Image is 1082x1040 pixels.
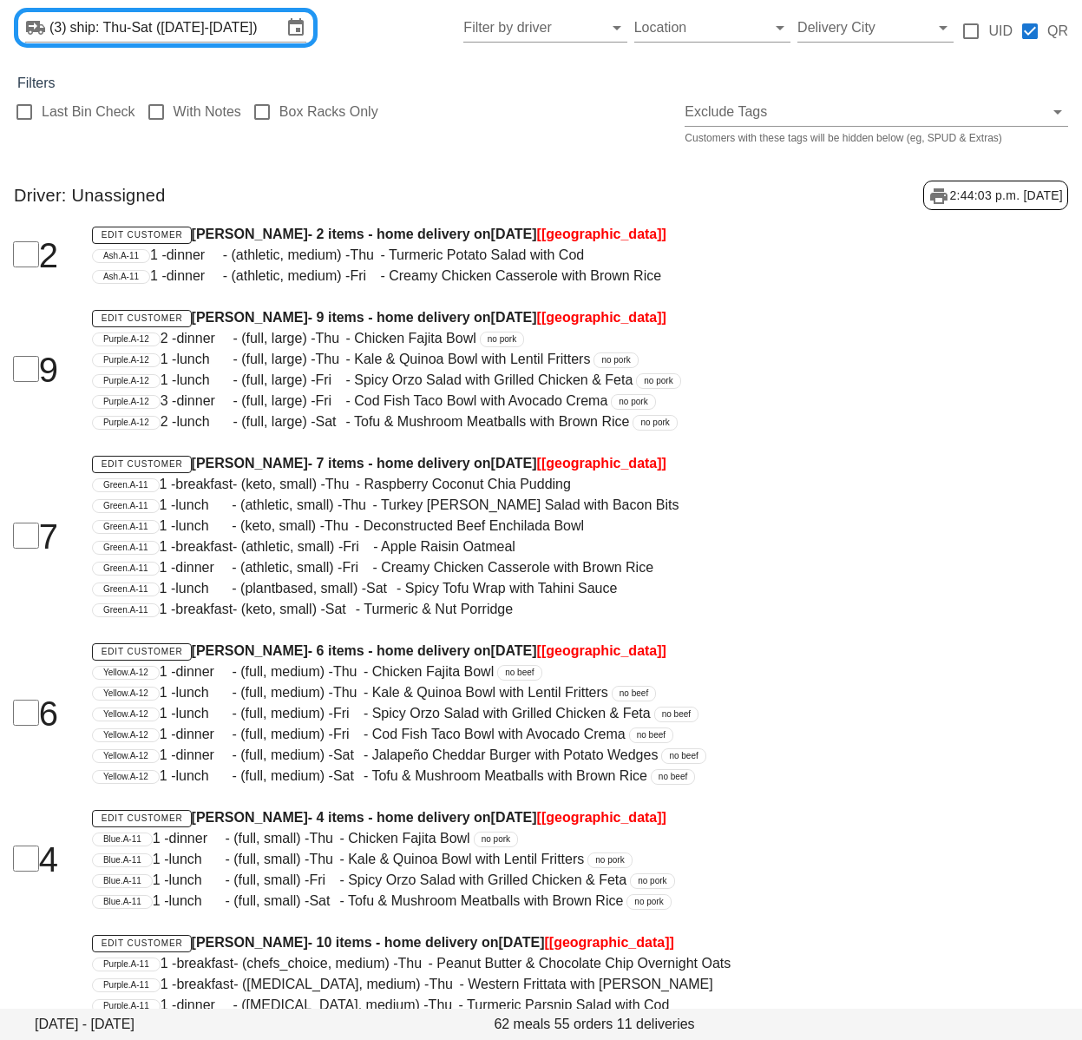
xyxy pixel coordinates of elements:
span: 1 - - (full, small) - - Kale & Quinoa Bowl with Lentil Fritters [153,852,584,866]
span: 1 - - (athletic, medium) - - Creamy Chicken Casserole with Brown Rice [150,268,661,283]
span: dinner [167,266,223,286]
span: Green.A-11 [103,500,148,512]
label: Box Racks Only [279,103,378,121]
span: Ash.A-11 [103,250,139,262]
a: Edit Customer [92,310,192,327]
span: Thu [309,849,339,870]
span: dinner [175,724,232,745]
span: 1 - - (full, large) - - Spicy Orzo Salad with Grilled Chicken & Feta [161,372,633,387]
span: Fri [316,391,346,411]
h4: [PERSON_NAME] - 7 items - home delivery on [92,453,898,474]
span: 1 - - (athletic, small) - - Turkey [PERSON_NAME] Salad with Bacon Bits [160,497,679,512]
span: 1 - - (full, medium) - - Tofu & Mushroom Meatballs with Brown Rice [160,768,647,783]
span: Purple.A-12 [103,417,149,429]
span: Purple.A-12 [103,396,149,408]
a: Edit Customer [92,643,192,661]
span: Thu [333,682,364,703]
span: [DATE] [491,227,537,241]
span: 1 - - ([MEDICAL_DATA], medium) - - Turmeric Parsnip Salad with Cod [161,997,670,1012]
span: lunch [169,870,226,891]
span: dinner [175,557,232,578]
span: 3 - - (full, large) - - Cod Fish Taco Bowl with Avocado Crema [161,393,608,408]
span: lunch [175,703,232,724]
span: Thu [398,953,429,974]
span: 1 - - (athletic, small) - - Apple Raisin Oatmeal [160,539,515,554]
span: [[GEOGRAPHIC_DATA]] [537,227,666,241]
span: 1 - - (full, medium) - - Kale & Quinoa Bowl with Lentil Fritters [160,685,608,700]
span: lunch [176,370,233,391]
span: Thu [429,974,459,995]
span: 1 - - (full, medium) - - Jalapeño Cheddar Burger with Potato Wedges [160,747,659,762]
h4: [PERSON_NAME] - 6 items - home delivery on [92,641,898,662]
div: Customers with these tags will be hidden below (eg, SPUD & Extras) [685,133,1068,143]
span: breakfast [176,953,233,974]
span: dinner [175,662,232,682]
span: Fri [343,536,373,557]
span: Thu [350,245,380,266]
span: Yellow.A-12 [103,729,148,741]
span: dinner [167,245,223,266]
h4: [PERSON_NAME] - 4 items - home delivery on [92,807,898,828]
span: [[GEOGRAPHIC_DATA]] [537,643,666,658]
div: (3) [49,19,70,36]
span: Fri [309,870,339,891]
span: 1 - - (chefs_choice, medium) - - Peanut Butter & Chocolate Chip Overnight Oats [161,956,731,971]
div: Filter by driver [463,14,626,42]
span: [DATE] [491,456,537,471]
span: Thu [316,349,346,370]
span: Yellow.A-12 [103,708,148,721]
span: Green.A-11 [103,479,148,491]
span: Thu [342,495,372,516]
span: Fri [342,557,372,578]
span: 1 - - (full, medium) - - Spicy Orzo Salad with Grilled Chicken & Feta [160,706,651,721]
span: Blue.A-11 [103,875,141,887]
span: [DATE] [491,643,537,658]
span: Green.A-11 [103,542,148,554]
span: [[GEOGRAPHIC_DATA]] [537,310,666,325]
span: dinner [176,995,233,1016]
span: breakfast [176,974,233,995]
span: Purple.A-11 [103,979,149,991]
span: [[GEOGRAPHIC_DATA]] [544,935,673,950]
label: QR [1047,23,1068,40]
span: Sat [366,578,397,599]
span: 1 - - (full, small) - - Chicken Fajita Bowl [153,831,470,846]
span: [DATE] [491,310,537,325]
span: Edit Customer [101,313,183,323]
span: 1 - - (athletic, medium) - - Turmeric Potato Salad with Cod [150,247,584,262]
span: 1 - - (full, small) - - Spicy Orzo Salad with Grilled Chicken & Feta [153,872,626,887]
h4: [PERSON_NAME] - 9 items - home delivery on [92,307,898,328]
span: Thu [333,662,364,682]
span: Purple.A-12 [103,354,149,366]
span: Edit Customer [101,230,183,240]
span: Edit Customer [101,647,183,656]
label: With Notes [174,103,241,121]
span: Fri [316,370,346,391]
label: Last Bin Check [42,103,135,121]
a: Edit Customer [92,935,192,952]
span: Blue.A-11 [103,854,141,866]
span: 1 - - (full, large) - - Kale & Quinoa Bowl with Lentil Fritters [161,352,591,366]
span: lunch [176,349,233,370]
span: 2 - - (full, large) - - Tofu & Mushroom Meatballs with Brown Rice [161,414,630,429]
span: [[GEOGRAPHIC_DATA]] [537,810,666,825]
span: breakfast [175,474,233,495]
span: lunch [175,578,232,599]
span: 1 - - (athletic, small) - - Creamy Chicken Casserole with Brown Rice [160,560,653,575]
span: Thu [429,995,459,1016]
span: Green.A-11 [103,583,148,596]
span: Yellow.A-12 [103,750,148,762]
span: breakfast [175,599,233,620]
span: Thu [309,828,339,849]
span: [DATE] [491,810,537,825]
div: Exclude Tags [685,98,1068,126]
span: Purple.A-12 [103,333,149,346]
span: [[GEOGRAPHIC_DATA]] [537,456,666,471]
span: Ash.A-11 [103,271,139,283]
span: breakfast [175,536,233,557]
div: Location [634,14,790,42]
span: Sat [333,766,364,787]
span: lunch [175,516,232,536]
span: Fri [333,724,364,745]
span: Fri [350,266,380,286]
